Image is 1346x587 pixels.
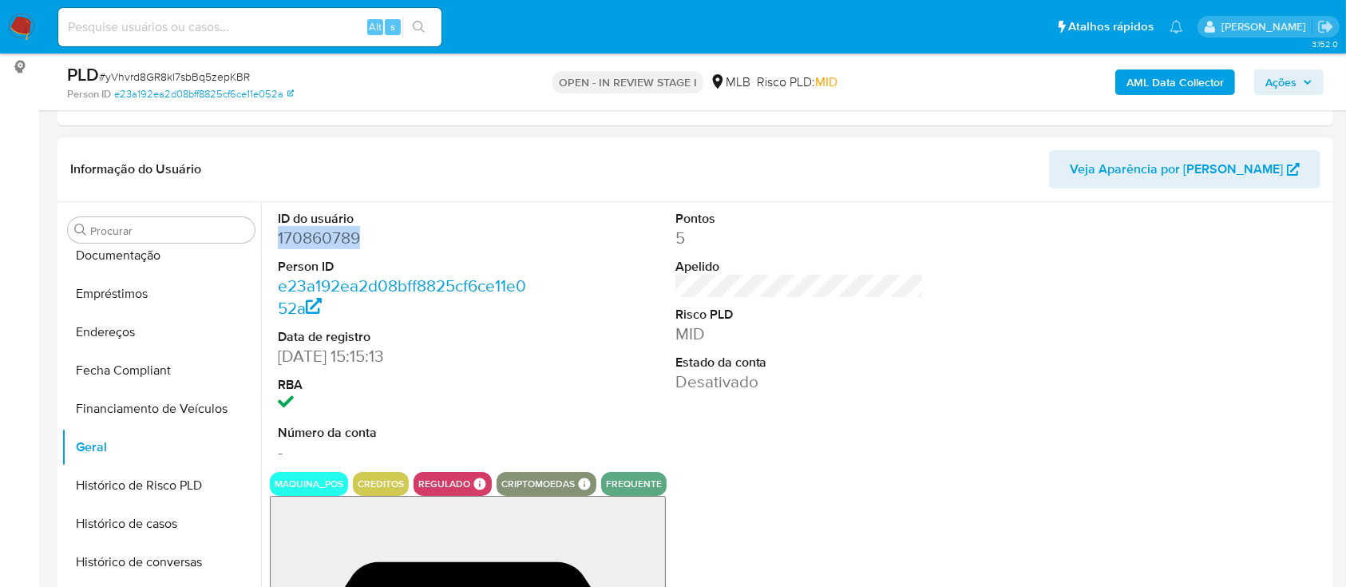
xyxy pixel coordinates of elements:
[1221,19,1312,34] p: laisa.felismino@mercadolivre.com
[1126,69,1224,95] b: AML Data Collector
[552,71,703,93] p: OPEN - IN REVIEW STAGE I
[74,224,87,236] button: Procurar
[1068,18,1154,35] span: Atalhos rápidos
[278,345,527,367] dd: [DATE] 15:15:13
[675,323,924,345] dd: MID
[675,210,924,228] dt: Pontos
[1312,38,1338,50] span: 3.152.0
[278,328,527,346] dt: Data de registro
[1265,69,1297,95] span: Ações
[278,274,526,319] a: e23a192ea2d08bff8825cf6ce11e052a
[61,428,261,466] button: Geral
[675,354,924,371] dt: Estado da conta
[67,87,111,101] b: Person ID
[278,258,527,276] dt: Person ID
[1170,20,1183,34] a: Notificações
[278,227,527,249] dd: 170860789
[275,481,343,487] button: maquina_pos
[757,73,837,91] span: Risco PLD:
[61,275,261,313] button: Empréstimos
[278,441,527,463] dd: -
[70,161,201,177] h1: Informação do Usuário
[61,543,261,581] button: Histórico de conversas
[61,313,261,351] button: Endereços
[58,17,441,38] input: Pesquise usuários ou casos...
[710,73,750,91] div: MLB
[1049,150,1320,188] button: Veja Aparência por [PERSON_NAME]
[278,210,527,228] dt: ID do usuário
[90,224,248,238] input: Procurar
[61,351,261,390] button: Fecha Compliant
[390,19,395,34] span: s
[1254,69,1324,95] button: Ações
[1317,18,1334,35] a: Sair
[815,73,837,91] span: MID
[606,481,662,487] button: frequente
[358,481,404,487] button: creditos
[61,390,261,428] button: Financiamento de Veículos
[278,376,527,394] dt: RBA
[1070,150,1283,188] span: Veja Aparência por [PERSON_NAME]
[675,306,924,323] dt: Risco PLD
[402,16,435,38] button: search-icon
[369,19,382,34] span: Alt
[61,236,261,275] button: Documentação
[675,258,924,276] dt: Apelido
[61,466,261,505] button: Histórico de Risco PLD
[675,227,924,249] dd: 5
[114,87,294,101] a: e23a192ea2d08bff8825cf6ce11e052a
[418,481,470,487] button: regulado
[675,371,924,393] dd: Desativado
[67,61,99,87] b: PLD
[61,505,261,543] button: Histórico de casos
[501,481,575,487] button: criptomoedas
[1115,69,1235,95] button: AML Data Collector
[99,69,250,85] span: # yVhvrd8GR8kl7sbBq5zepKBR
[278,424,527,442] dt: Número da conta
